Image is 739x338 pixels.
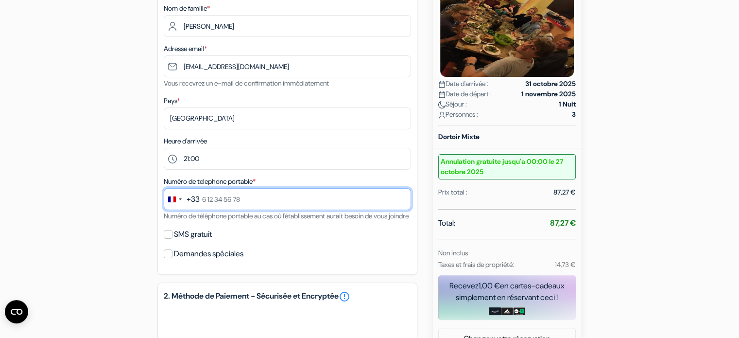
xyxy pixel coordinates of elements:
[174,247,243,261] label: Demandes spéciales
[438,249,468,257] small: Non inclus
[164,55,411,77] input: Entrer adresse e-mail
[174,228,212,241] label: SMS gratuit
[554,260,575,269] small: 14,73 €
[521,89,576,99] strong: 1 novembre 2025
[164,177,256,187] label: Numéro de telephone portable
[164,189,200,210] button: Change country, selected France (+33)
[438,154,576,179] small: Annulation gratuite jusqu'a 00:00 le 27 octobre 2025
[438,79,488,89] span: Date d'arrivée :
[525,79,576,89] strong: 31 octobre 2025
[438,280,576,303] div: Recevez en cartes-cadeaux simplement en réservant ceci !
[513,307,525,315] img: uber-uber-eats-card.png
[479,281,500,291] span: 1,00 €
[438,109,478,120] span: Personnes :
[559,99,576,109] strong: 1 Nuit
[438,91,446,98] img: calendar.svg
[438,187,467,197] div: Prix total :
[553,187,576,197] div: 87,27 €
[489,307,501,315] img: amazon-card-no-text.png
[438,217,455,229] span: Total:
[164,188,411,210] input: 6 12 34 56 78
[164,3,210,14] label: Nom de famille
[438,260,514,269] small: Taxes et frais de propriété:
[438,81,446,88] img: calendar.svg
[550,218,576,228] strong: 87,27 €
[164,291,411,302] h5: 2. Méthode de Paiement - Sécurisée et Encryptée
[164,79,329,88] small: Vous recevrez un e-mail de confirmation immédiatement
[438,132,480,141] b: Dortoir Mixte
[572,109,576,120] strong: 3
[339,291,350,302] a: error_outline
[164,44,207,54] label: Adresse email
[438,101,446,108] img: moon.svg
[438,99,467,109] span: Séjour :
[164,15,411,37] input: Entrer le nom de famille
[164,96,180,106] label: Pays
[501,307,513,315] img: adidas-card.png
[438,111,446,119] img: user_icon.svg
[5,300,28,323] button: Ouvrir le widget CMP
[164,212,409,220] small: Numéro de téléphone portable au cas où l'établissement aurait besoin de vous joindre
[164,136,207,146] label: Heure d'arrivée
[438,89,492,99] span: Date de départ :
[187,194,200,205] div: +33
